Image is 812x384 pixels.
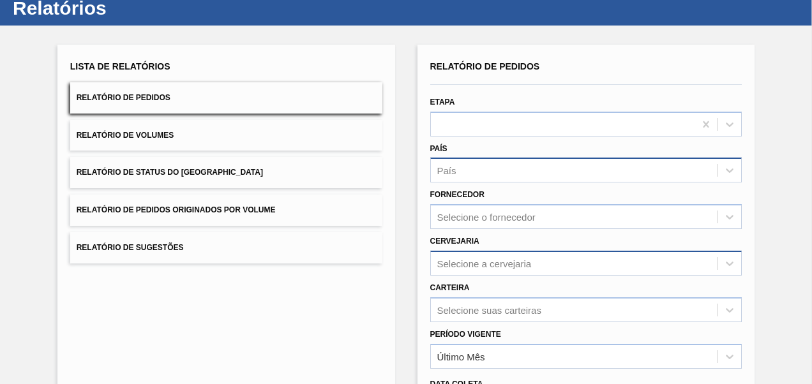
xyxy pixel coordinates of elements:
div: País [437,165,456,176]
label: Período Vigente [430,330,501,339]
label: Fornecedor [430,190,485,199]
div: Último Mês [437,351,485,362]
div: Selecione a cervejaria [437,258,532,269]
span: Relatório de Volumes [77,131,174,140]
span: Relatório de Pedidos [430,61,540,71]
label: Cervejaria [430,237,479,246]
button: Relatório de Status do [GEOGRAPHIC_DATA] [70,157,382,188]
h1: Relatórios [13,1,239,15]
div: Selecione o fornecedor [437,212,536,223]
div: Selecione suas carteiras [437,304,541,315]
button: Relatório de Pedidos Originados por Volume [70,195,382,226]
button: Relatório de Sugestões [70,232,382,263]
span: Lista de Relatórios [70,61,170,71]
span: Relatório de Pedidos [77,93,170,102]
span: Relatório de Status do [GEOGRAPHIC_DATA] [77,168,263,177]
label: Carteira [430,283,470,292]
span: Relatório de Pedidos Originados por Volume [77,205,276,214]
button: Relatório de Volumes [70,120,382,151]
span: Relatório de Sugestões [77,243,184,252]
label: Etapa [430,98,455,107]
label: País [430,144,447,153]
button: Relatório de Pedidos [70,82,382,114]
